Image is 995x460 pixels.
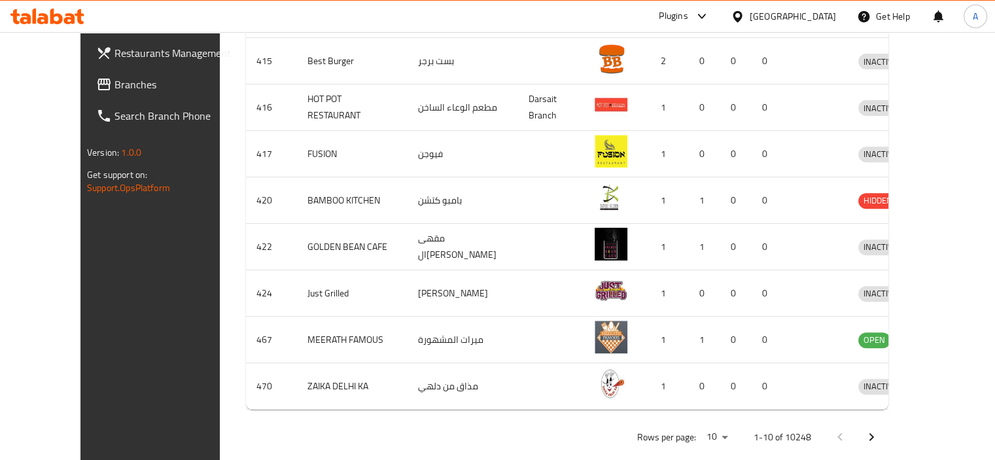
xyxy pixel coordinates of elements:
[701,427,733,447] div: Rows per page:
[246,177,297,224] td: 420
[643,317,689,363] td: 1
[720,270,752,317] td: 0
[297,363,408,410] td: ZAIKA DELHI KA
[689,84,720,131] td: 0
[518,84,584,131] td: Darsait Branch
[595,321,627,353] img: MEERATH FAMOUS
[114,108,236,124] span: Search Branch Phone
[659,9,688,24] div: Plugins
[408,177,518,224] td: بامبو كتشن
[720,224,752,270] td: 0
[297,224,408,270] td: GOLDEN BEAN CAFE
[858,54,903,69] span: INACTIVE
[595,88,627,121] img: HOT POT RESTAURANT
[752,224,783,270] td: 0
[114,77,236,92] span: Branches
[87,166,147,183] span: Get support on:
[297,84,408,131] td: HOT POT RESTAURANT
[752,270,783,317] td: 0
[297,177,408,224] td: BAMBOO KITCHEN
[246,363,297,410] td: 470
[720,131,752,177] td: 0
[752,363,783,410] td: 0
[246,224,297,270] td: 422
[856,421,887,453] button: Next page
[858,193,898,208] span: HIDDEN
[595,367,627,400] img: ZAIKA DELHI KA
[689,224,720,270] td: 1
[643,177,689,224] td: 1
[408,363,518,410] td: مذاق من دلهي
[246,270,297,317] td: 424
[643,363,689,410] td: 1
[86,37,247,69] a: Restaurants Management
[408,224,518,270] td: مقهى ال[PERSON_NAME]
[595,135,627,168] img: FUSION
[752,317,783,363] td: 0
[858,101,903,116] span: INACTIVE
[858,332,890,347] span: OPEN
[754,429,811,446] p: 1-10 of 10248
[246,317,297,363] td: 467
[637,429,696,446] p: Rows per page:
[87,144,119,161] span: Version:
[246,84,297,131] td: 416
[114,45,236,61] span: Restaurants Management
[246,38,297,84] td: 415
[689,38,720,84] td: 0
[720,38,752,84] td: 0
[643,131,689,177] td: 1
[246,131,297,177] td: 417
[752,131,783,177] td: 0
[858,286,903,301] span: INACTIVE
[643,84,689,131] td: 1
[408,84,518,131] td: مطعم الوعاء الساخن
[720,84,752,131] td: 0
[689,363,720,410] td: 0
[297,270,408,317] td: Just Grilled
[720,363,752,410] td: 0
[595,228,627,260] img: GOLDEN BEAN CAFE
[86,100,247,132] a: Search Branch Phone
[689,131,720,177] td: 0
[595,42,627,75] img: Best Burger
[643,224,689,270] td: 1
[297,317,408,363] td: MEERATH FAMOUS
[720,177,752,224] td: 0
[858,193,898,209] div: HIDDEN
[858,100,903,116] div: INACTIVE
[858,379,903,394] span: INACTIVE
[408,131,518,177] td: فيوجن
[689,317,720,363] td: 1
[408,317,518,363] td: ميرات المشهورة
[408,38,518,84] td: بست برجر
[750,9,836,24] div: [GEOGRAPHIC_DATA]
[858,332,890,348] div: OPEN
[643,38,689,84] td: 2
[86,69,247,100] a: Branches
[752,177,783,224] td: 0
[643,270,689,317] td: 1
[752,84,783,131] td: 0
[858,239,903,255] span: INACTIVE
[595,181,627,214] img: BAMBOO KITCHEN
[297,38,408,84] td: Best Burger
[121,144,141,161] span: 1.0.0
[595,274,627,307] img: Just Grilled
[973,9,978,24] span: A
[689,177,720,224] td: 1
[87,179,170,196] a: Support.OpsPlatform
[689,270,720,317] td: 0
[408,270,518,317] td: [PERSON_NAME]
[297,131,408,177] td: FUSION
[752,38,783,84] td: 0
[858,239,903,255] div: INACTIVE
[720,317,752,363] td: 0
[858,147,903,162] span: INACTIVE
